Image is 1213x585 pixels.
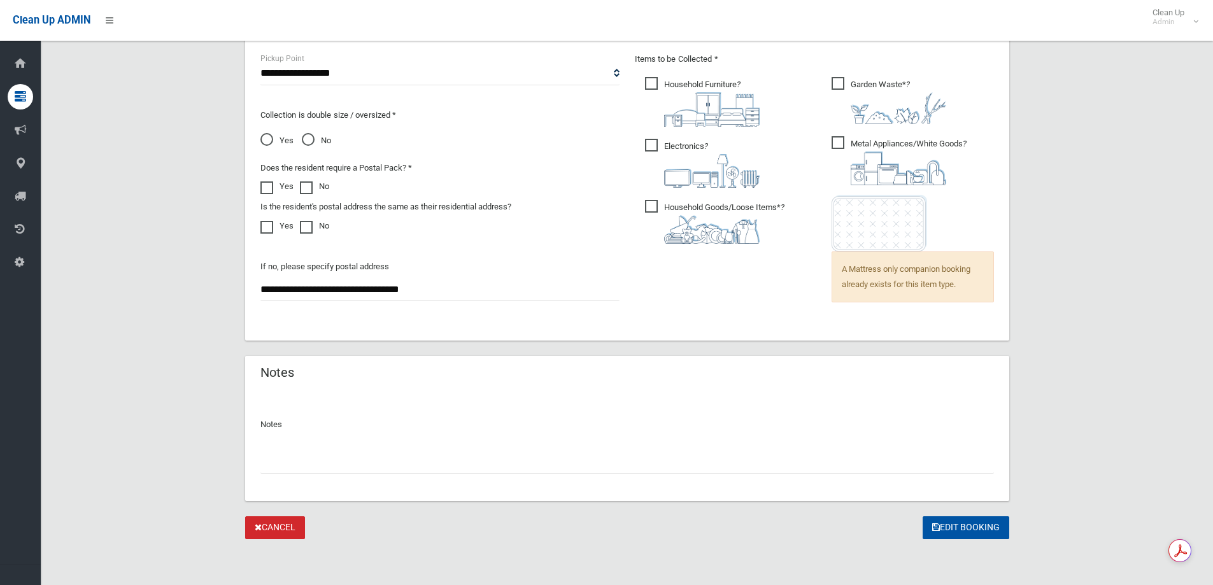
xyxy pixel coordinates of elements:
label: No [300,218,329,234]
span: No [302,133,331,148]
i: ? [664,141,760,188]
span: Household Furniture [645,77,760,127]
button: Edit Booking [923,516,1009,540]
span: Garden Waste* [832,77,946,124]
a: Cancel [245,516,305,540]
i: ? [664,202,784,244]
span: Clean Up ADMIN [13,14,90,26]
span: Clean Up [1146,8,1197,27]
header: Notes [245,360,309,385]
label: If no, please specify postal address [260,259,389,274]
img: 394712a680b73dbc3d2a6a3a7ffe5a07.png [664,154,760,188]
img: 36c1b0289cb1767239cdd3de9e694f19.png [851,152,946,185]
small: Admin [1153,17,1184,27]
label: Is the resident's postal address the same as their residential address? [260,199,511,215]
p: Items to be Collected * [635,52,994,67]
i: ? [851,80,946,124]
p: Notes [260,417,994,432]
img: aa9efdbe659d29b613fca23ba79d85cb.png [664,92,760,127]
label: No [300,179,329,194]
span: Yes [260,133,294,148]
i: ? [851,139,967,185]
span: Electronics [645,139,760,188]
span: A Mattress only companion booking already exists for this item type. [832,251,994,302]
label: Yes [260,218,294,234]
label: Does the resident require a Postal Pack? * [260,160,412,176]
img: b13cc3517677393f34c0a387616ef184.png [664,215,760,244]
i: ? [664,80,760,127]
span: Household Goods/Loose Items* [645,200,784,244]
span: Metal Appliances/White Goods [832,136,967,185]
label: Yes [260,179,294,194]
img: 4fd8a5c772b2c999c83690221e5242e0.png [851,92,946,124]
p: Collection is double size / oversized * [260,108,620,123]
img: e7408bece873d2c1783593a074e5cb2f.png [832,195,927,251]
